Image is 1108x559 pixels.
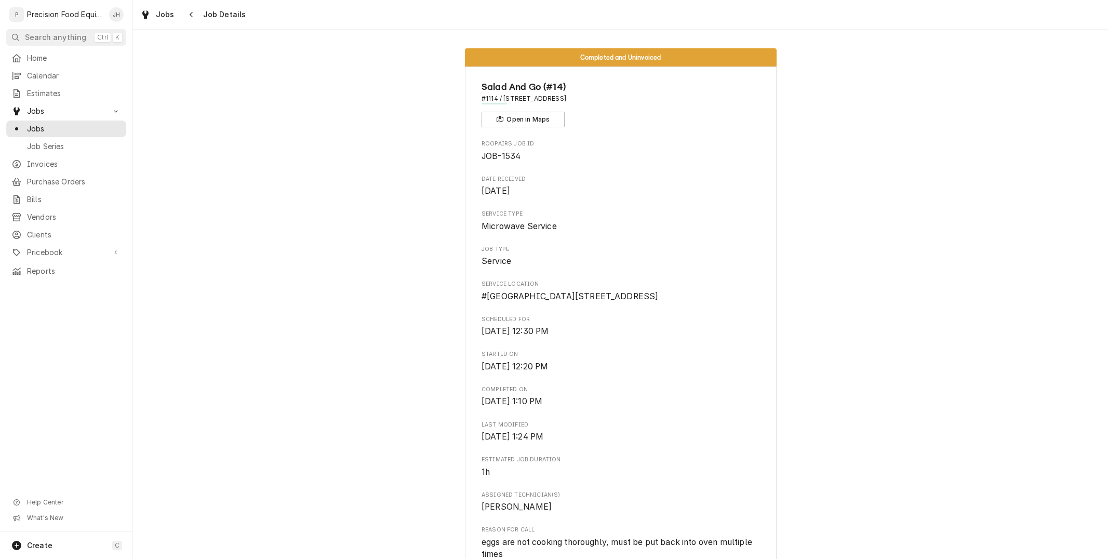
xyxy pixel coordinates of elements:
span: Microwave Service [482,221,557,231]
span: Roopairs Job ID [482,150,759,163]
span: [DATE] 1:24 PM [482,432,543,442]
div: Completed On [482,385,759,408]
a: Clients [6,227,126,243]
div: Assigned Technician(s) [482,491,759,513]
div: Service Type [482,210,759,232]
span: #[GEOGRAPHIC_DATA][STREET_ADDRESS] [482,291,658,301]
span: Estimated Job Duration [482,466,759,478]
span: Estimated Job Duration [482,456,759,464]
span: Reason For Call [482,526,759,534]
span: Jobs [156,9,175,20]
span: Name [482,80,759,94]
span: [PERSON_NAME] [482,502,552,512]
button: Open in Maps [482,112,565,127]
span: Jobs [27,124,121,134]
span: [DATE] 12:30 PM [482,326,549,336]
a: Go to Jobs [6,103,126,119]
div: Job Type [482,245,759,268]
span: [DATE] 12:20 PM [482,362,548,371]
span: Help Center [27,498,120,507]
span: JOB-1534 [482,151,520,161]
a: Jobs [136,6,179,23]
span: What's New [27,514,120,522]
span: Estimates [27,88,121,99]
span: Scheduled For [482,315,759,324]
span: 1h [482,467,490,477]
span: Roopairs Job ID [482,140,759,148]
a: Go to What's New [6,511,126,525]
span: Job Type [482,245,759,254]
span: Service Type [482,220,759,233]
a: Reports [6,263,126,279]
span: C [115,541,119,550]
span: Scheduled For [482,325,759,338]
span: Completed On [482,385,759,394]
span: Service [482,256,511,266]
span: Job Details [200,9,246,20]
a: Vendors [6,209,126,225]
div: Date Received [482,175,759,197]
button: Search anythingCtrlK [6,29,126,46]
div: JH [109,7,124,22]
span: Home [27,53,121,63]
span: Assigned Technician(s) [482,501,759,513]
a: Purchase Orders [6,174,126,190]
div: Roopairs Job ID [482,140,759,162]
span: Ctrl [97,33,108,42]
span: Clients [27,230,121,240]
span: Job Type [482,255,759,268]
span: Started On [482,361,759,373]
div: Jason Hertel's Avatar [109,7,124,22]
span: Assigned Technician(s) [482,491,759,499]
div: Last Modified [482,421,759,443]
div: Status [465,48,777,66]
span: [DATE] 1:10 PM [482,396,542,406]
span: Service Location [482,290,759,303]
div: Estimated Job Duration [482,456,759,478]
span: Last Modified [482,421,759,429]
span: Completed On [482,395,759,408]
span: Create [27,541,52,550]
span: Vendors [27,212,121,222]
a: Invoices [6,156,126,172]
button: Navigate back [183,6,200,23]
span: Address [482,94,759,103]
div: Precision Food Equipment LLC [27,9,103,20]
a: Estimates [6,85,126,102]
span: Completed and Uninvoiced [580,54,661,61]
span: Pricebook [27,247,105,258]
a: Go to Pricebook [6,244,126,261]
div: Started On [482,350,759,372]
span: Job Series [27,141,121,152]
span: Started On [482,350,759,358]
span: Date Received [482,185,759,197]
a: Calendar [6,68,126,84]
span: Calendar [27,71,121,81]
div: Scheduled For [482,315,759,338]
span: Search anything [25,32,86,43]
span: Purchase Orders [27,177,121,187]
a: Jobs [6,121,126,137]
div: Client Information [482,80,759,127]
span: Invoices [27,159,121,169]
a: Job Series [6,138,126,155]
span: Service Location [482,280,759,288]
span: Jobs [27,106,105,116]
span: Date Received [482,175,759,183]
span: Bills [27,194,121,205]
span: Reports [27,266,121,276]
span: Last Modified [482,431,759,443]
a: Bills [6,191,126,208]
div: P [9,7,24,22]
a: Go to Help Center [6,495,126,510]
span: [DATE] [482,186,510,196]
div: Service Location [482,280,759,302]
span: Service Type [482,210,759,218]
a: Home [6,50,126,66]
span: K [115,33,119,42]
